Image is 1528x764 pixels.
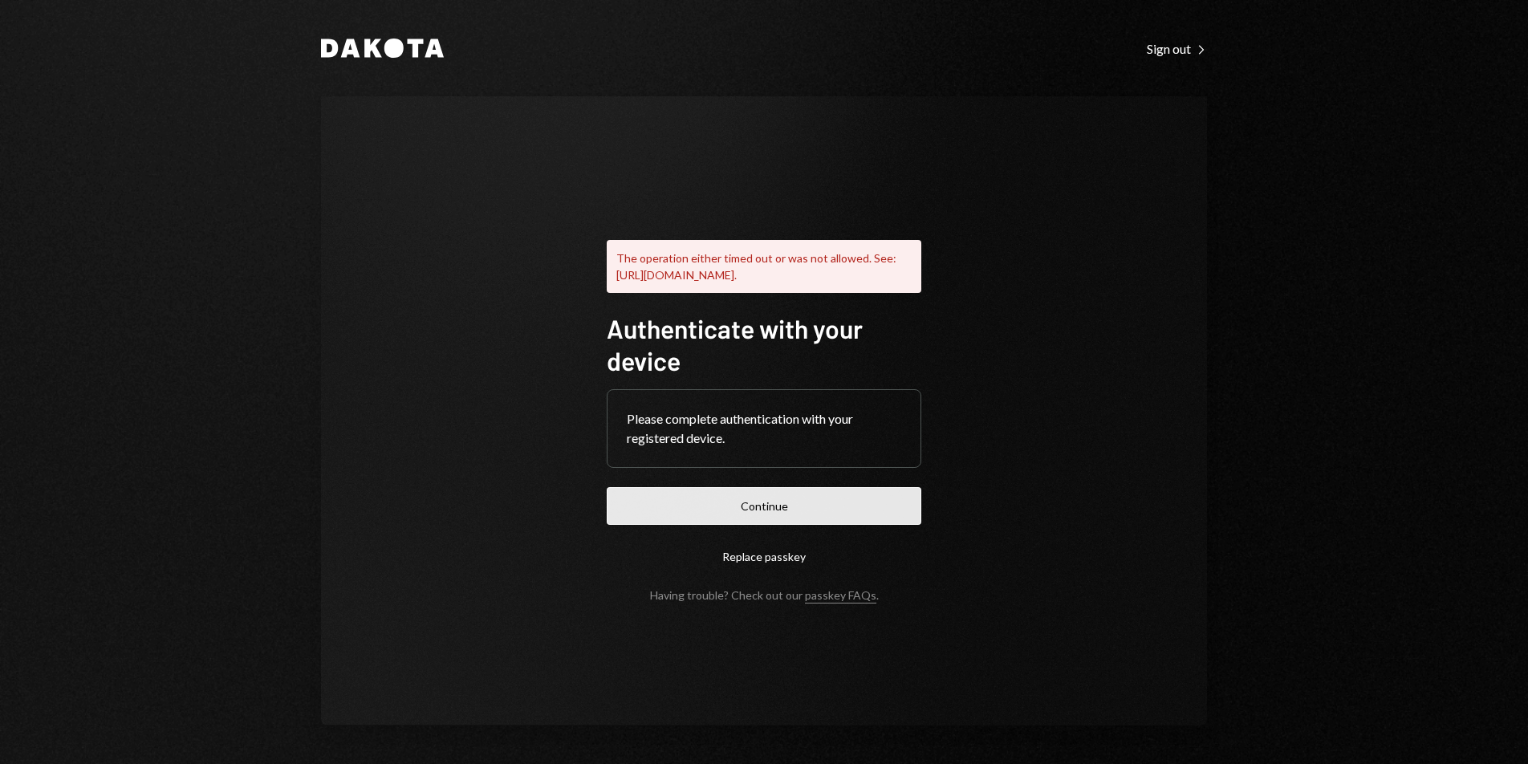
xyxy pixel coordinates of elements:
[607,538,921,575] button: Replace passkey
[1147,41,1207,57] div: Sign out
[650,588,879,602] div: Having trouble? Check out our .
[607,240,921,293] div: The operation either timed out or was not allowed. See: [URL][DOMAIN_NAME].
[805,588,876,603] a: passkey FAQs
[607,312,921,376] h1: Authenticate with your device
[1147,39,1207,57] a: Sign out
[607,487,921,525] button: Continue
[627,409,901,448] div: Please complete authentication with your registered device.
